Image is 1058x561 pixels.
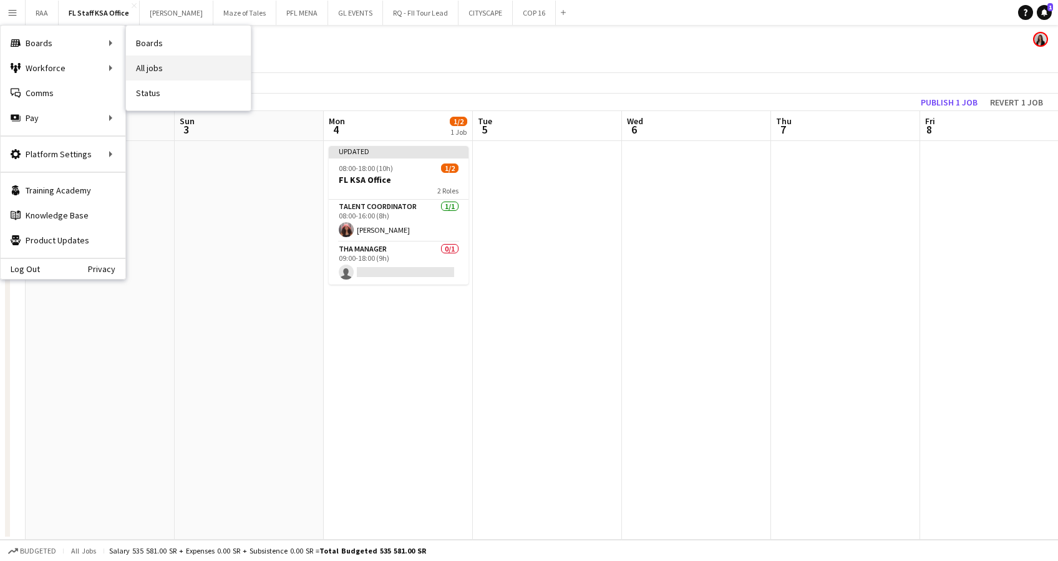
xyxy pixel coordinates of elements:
div: 1 Job [450,127,467,137]
a: Log Out [1,264,40,274]
span: 7 [774,122,792,137]
button: RQ - FII Tour Lead [383,1,459,25]
div: Platform Settings [1,142,125,167]
button: Maze of Tales [213,1,276,25]
a: Knowledge Base [1,203,125,228]
span: Fri [925,115,935,127]
span: 5 [476,122,492,137]
span: 3 [178,122,195,137]
button: [PERSON_NAME] [140,1,213,25]
button: CITYSCAPE [459,1,513,25]
span: Tue [478,115,492,127]
button: PFL MENA [276,1,328,25]
div: Pay [1,105,125,130]
button: COP 16 [513,1,556,25]
div: Workforce [1,56,125,80]
a: Boards [126,31,251,56]
app-card-role: Talent Coordinator1/108:00-16:00 (8h)[PERSON_NAME] [329,200,468,242]
span: 1/2 [450,117,467,126]
button: FL Staff KSA Office [59,1,140,25]
a: All jobs [126,56,251,80]
span: 8 [923,122,935,137]
button: Revert 1 job [985,94,1048,110]
a: Status [126,80,251,105]
div: Updated [329,146,468,156]
span: Mon [329,115,345,127]
a: 1 [1037,5,1052,20]
button: GL EVENTS [328,1,383,25]
span: 4 [327,122,345,137]
span: 1 [1047,3,1053,11]
span: Budgeted [20,547,56,555]
button: Budgeted [6,544,58,558]
button: Publish 1 job [916,94,983,110]
a: Comms [1,80,125,105]
a: Product Updates [1,228,125,253]
a: Privacy [88,264,125,274]
span: 08:00-18:00 (10h) [339,163,393,173]
span: 6 [625,122,643,137]
a: Training Academy [1,178,125,203]
div: Boards [1,31,125,56]
span: Thu [776,115,792,127]
div: Salary 535 581.00 SR + Expenses 0.00 SR + Subsistence 0.00 SR = [109,546,426,555]
span: Sun [180,115,195,127]
span: Total Budgeted 535 581.00 SR [319,546,426,555]
span: All jobs [69,546,99,555]
span: Wed [627,115,643,127]
button: RAA [26,1,59,25]
h3: FL KSA Office [329,174,468,185]
app-card-role: THA Manager0/109:00-18:00 (9h) [329,242,468,285]
span: 1/2 [441,163,459,173]
span: 2 Roles [437,186,459,195]
app-job-card: Updated08:00-18:00 (10h)1/2FL KSA Office2 RolesTalent Coordinator1/108:00-16:00 (8h)[PERSON_NAME]... [329,146,468,285]
app-user-avatar: Ala Khairalla [1033,32,1048,47]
